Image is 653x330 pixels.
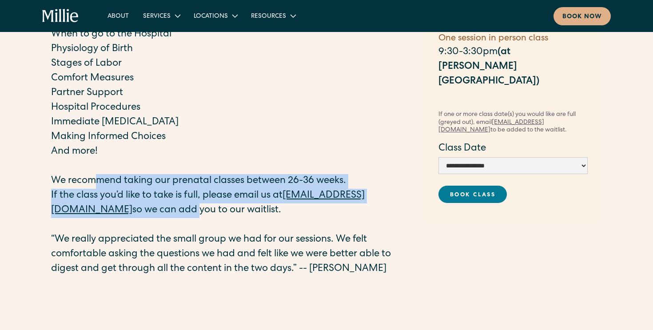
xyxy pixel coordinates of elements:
div: If one or more class date(s) you would like are full (greyed out), email to be added to the waitl... [438,111,588,135]
p: Physiology of Birth [51,42,415,57]
p: If the class you’d like to take is full, please email us at so we can add you to our waitlist. [51,189,415,218]
div: Locations [187,8,244,23]
p: Partner Support [51,86,415,101]
p: Immediate [MEDICAL_DATA] [51,115,415,130]
label: Class Date [438,142,588,156]
p: And more! [51,145,415,159]
strong: (at [PERSON_NAME][GEOGRAPHIC_DATA]) [438,48,539,87]
p: Stages of Labor [51,57,415,72]
p: Hospital Procedures [51,101,415,115]
p: We recommend taking our prenatal classes between 26-36 weeks. [51,174,415,189]
h5: One session in person class [438,32,588,45]
div: Book now [562,12,602,22]
div: Resources [251,12,286,21]
p: “We really appreciated the small group we had for our sessions. We felt comfortable asking the qu... [51,233,415,277]
p: 9:30-3:30pm [438,45,588,89]
p: ‍ [51,218,415,233]
div: Services [136,8,187,23]
p: ‍ [51,159,415,174]
div: Resources [244,8,302,23]
a: Book Class [438,186,507,203]
p: When to go to the Hospital [51,28,415,42]
p: ‍ [51,277,415,291]
p: ‍ [438,89,588,104]
a: About [100,8,136,23]
div: Locations [194,12,228,21]
div: Services [143,12,171,21]
a: home [42,9,79,23]
a: Book now [553,7,611,25]
p: Comfort Measures [51,72,415,86]
p: Making Informed Choices [51,130,415,145]
a: [EMAIL_ADDRESS][DOMAIN_NAME] [51,191,365,215]
p: ‍ [51,291,415,306]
